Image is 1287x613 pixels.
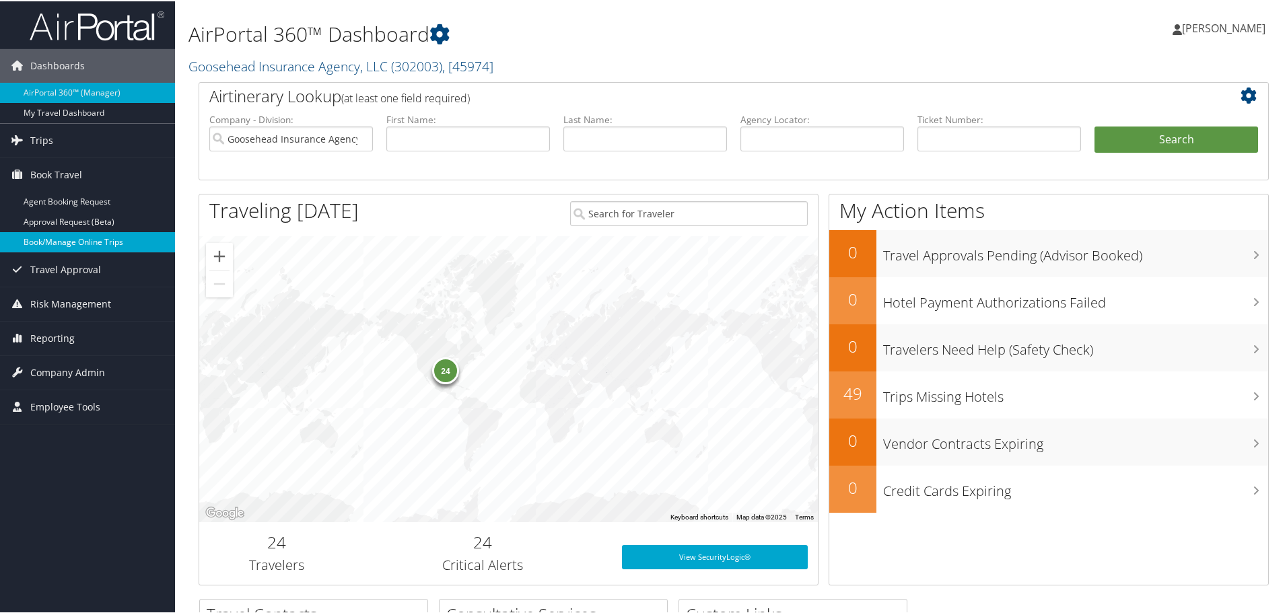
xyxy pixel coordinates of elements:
[209,195,359,223] h1: Traveling [DATE]
[917,112,1081,125] label: Ticket Number:
[386,112,550,125] label: First Name:
[30,320,75,354] span: Reporting
[829,370,1268,417] a: 49Trips Missing Hotels
[432,355,459,382] div: 24
[209,554,344,573] h3: Travelers
[829,464,1268,511] a: 0Credit Cards Expiring
[391,56,442,74] span: ( 302003 )
[795,512,814,519] a: Terms (opens in new tab)
[30,389,100,423] span: Employee Tools
[341,89,470,104] span: (at least one field required)
[570,200,808,225] input: Search for Traveler
[364,530,602,552] h2: 24
[209,83,1169,106] h2: Airtinerary Lookup
[30,286,111,320] span: Risk Management
[1182,20,1265,34] span: [PERSON_NAME]
[30,157,82,190] span: Book Travel
[883,474,1268,499] h3: Credit Cards Expiring
[883,238,1268,264] h3: Travel Approvals Pending (Advisor Booked)
[829,334,876,357] h2: 0
[364,554,602,573] h3: Critical Alerts
[829,229,1268,276] a: 0Travel Approvals Pending (Advisor Booked)
[670,511,728,521] button: Keyboard shortcuts
[829,428,876,451] h2: 0
[30,252,101,285] span: Travel Approval
[442,56,493,74] span: , [ 45974 ]
[829,287,876,310] h2: 0
[1173,7,1279,47] a: [PERSON_NAME]
[30,122,53,156] span: Trips
[622,544,808,568] a: View SecurityLogic®
[209,530,344,552] h2: 24
[829,323,1268,370] a: 0Travelers Need Help (Safety Check)
[740,112,904,125] label: Agency Locator:
[1094,125,1258,152] button: Search
[203,503,247,521] img: Google
[206,269,233,296] button: Zoom out
[30,48,85,81] span: Dashboards
[563,112,727,125] label: Last Name:
[829,475,876,498] h2: 0
[829,195,1268,223] h1: My Action Items
[829,417,1268,464] a: 0Vendor Contracts Expiring
[30,355,105,388] span: Company Admin
[209,112,373,125] label: Company - Division:
[206,242,233,268] button: Zoom in
[188,56,493,74] a: Goosehead Insurance Agency, LLC
[188,19,915,47] h1: AirPortal 360™ Dashboard
[203,503,247,521] a: Open this area in Google Maps (opens a new window)
[883,285,1268,311] h3: Hotel Payment Authorizations Failed
[30,9,164,40] img: airportal-logo.png
[883,427,1268,452] h3: Vendor Contracts Expiring
[736,512,787,519] span: Map data ©2025
[829,240,876,262] h2: 0
[883,380,1268,405] h3: Trips Missing Hotels
[829,276,1268,323] a: 0Hotel Payment Authorizations Failed
[883,332,1268,358] h3: Travelers Need Help (Safety Check)
[829,381,876,404] h2: 49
